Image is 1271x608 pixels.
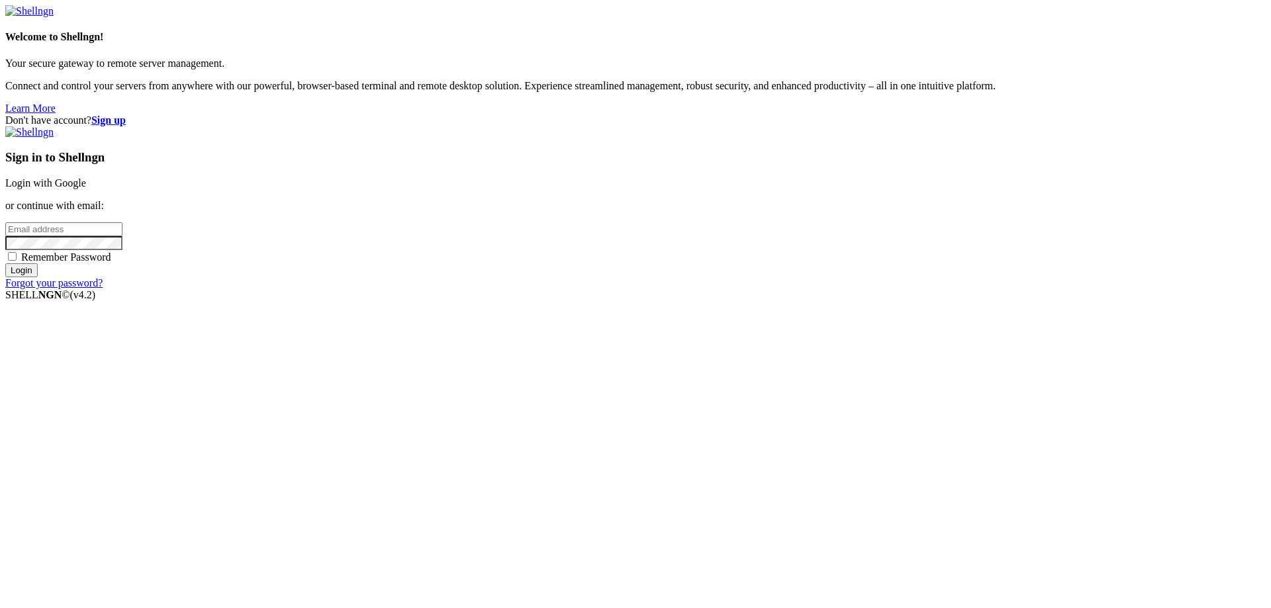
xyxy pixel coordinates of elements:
span: SHELL © [5,289,95,300]
input: Login [5,263,38,277]
b: NGN [38,289,62,300]
span: 4.2.0 [70,289,96,300]
a: Learn More [5,103,56,114]
img: Shellngn [5,5,54,17]
span: Remember Password [21,251,111,263]
h3: Sign in to Shellngn [5,150,1266,165]
h4: Welcome to Shellngn! [5,31,1266,43]
div: Don't have account? [5,114,1266,126]
p: or continue with email: [5,200,1266,212]
img: Shellngn [5,126,54,138]
a: Forgot your password? [5,277,103,288]
a: Sign up [91,114,126,126]
input: Remember Password [8,252,17,261]
p: Your secure gateway to remote server management. [5,58,1266,69]
input: Email address [5,222,122,236]
p: Connect and control your servers from anywhere with our powerful, browser-based terminal and remo... [5,80,1266,92]
a: Login with Google [5,177,86,189]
